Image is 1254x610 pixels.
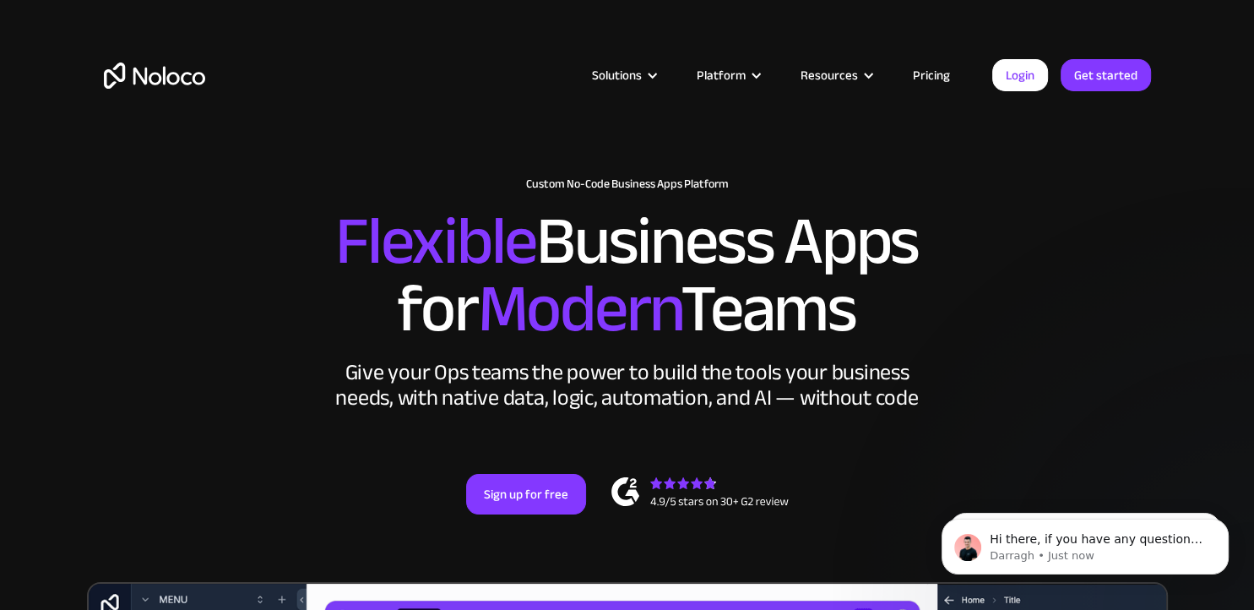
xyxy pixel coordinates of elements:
a: Get started [1061,59,1151,91]
a: Sign up for free [466,474,586,515]
div: Solutions [592,64,642,86]
h2: Business Apps for Teams [104,208,1151,343]
div: Platform [697,64,746,86]
div: Solutions [571,64,676,86]
div: Resources [801,64,858,86]
h1: Custom No-Code Business Apps Platform [104,177,1151,191]
div: Platform [676,64,779,86]
a: Login [992,59,1048,91]
span: Flexible [335,178,536,304]
a: home [104,63,205,89]
span: Modern [477,246,681,372]
a: Pricing [892,64,971,86]
iframe: Intercom notifications message [916,483,1254,602]
div: Resources [779,64,892,86]
div: Give your Ops teams the power to build the tools your business needs, with native data, logic, au... [332,360,923,411]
